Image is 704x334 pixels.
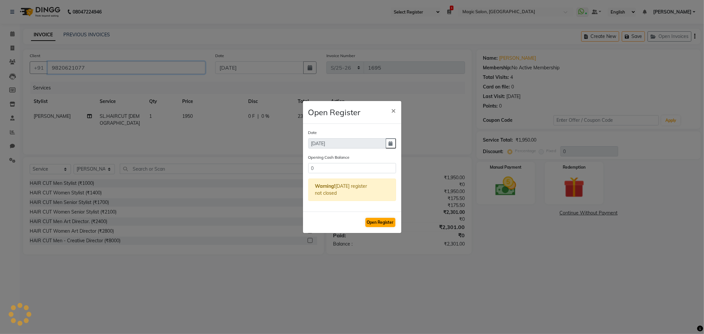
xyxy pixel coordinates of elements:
[308,130,317,136] label: Date
[386,101,401,119] button: Close
[365,218,395,227] button: Open Register
[308,163,396,173] input: Amount
[308,179,396,201] div: [DATE] register not closed
[308,106,361,118] h4: Open Register
[308,154,350,160] label: Opening Cash Balance
[391,105,396,115] span: ×
[315,183,336,189] strong: Warning!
